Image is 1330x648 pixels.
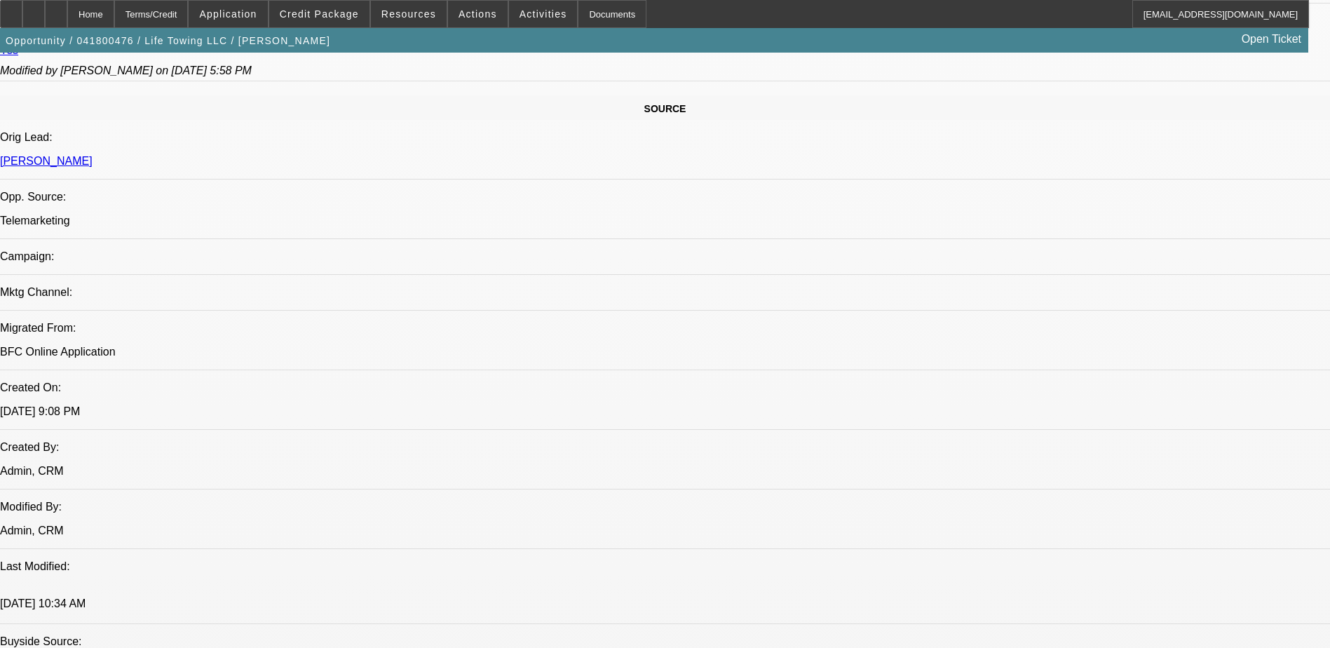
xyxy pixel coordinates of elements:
[1236,27,1307,51] a: Open Ticket
[269,1,369,27] button: Credit Package
[509,1,578,27] button: Activities
[448,1,508,27] button: Actions
[199,8,257,20] span: Application
[371,1,447,27] button: Resources
[520,8,567,20] span: Activities
[459,8,497,20] span: Actions
[280,8,359,20] span: Credit Package
[381,8,436,20] span: Resources
[189,1,267,27] button: Application
[644,103,686,114] span: SOURCE
[6,35,330,46] span: Opportunity / 041800476 / Life Towing LLC / [PERSON_NAME]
